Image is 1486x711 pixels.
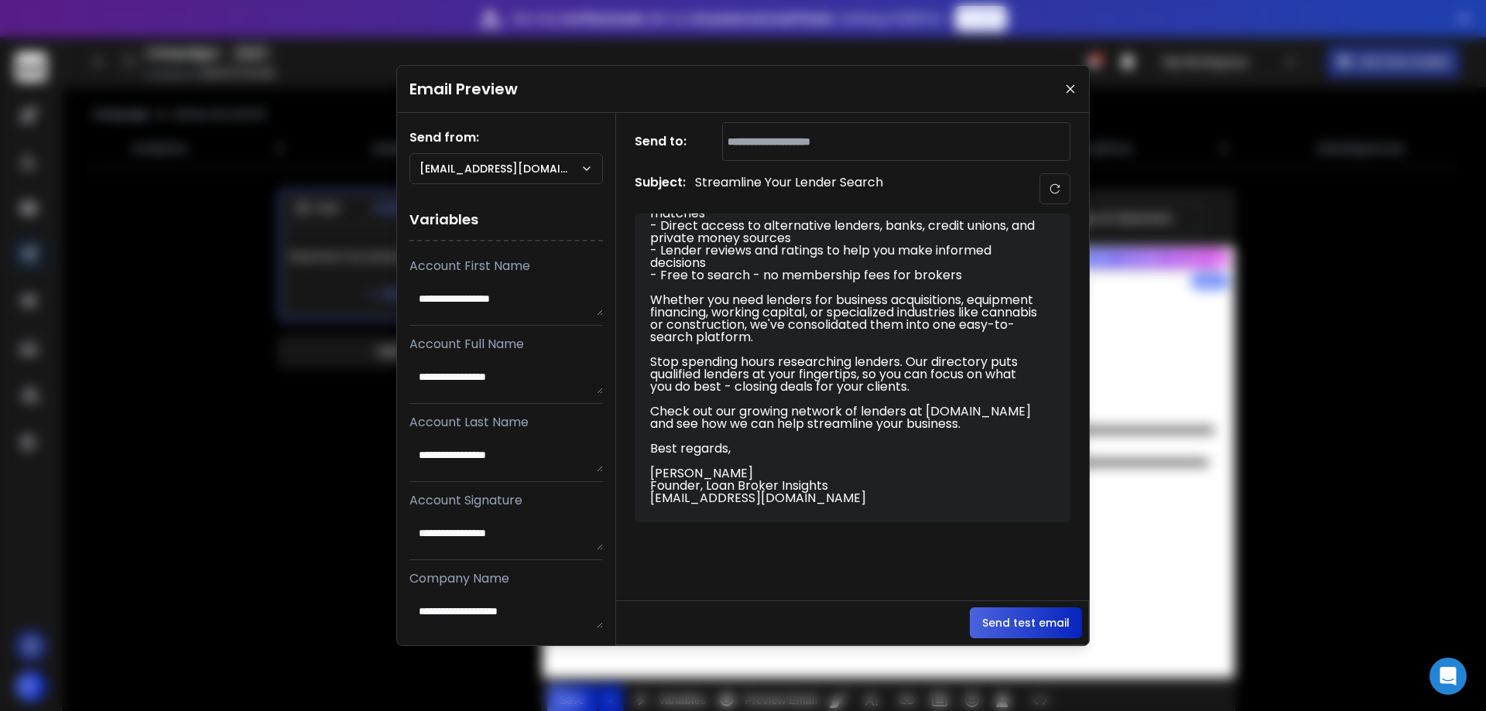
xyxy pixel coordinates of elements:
p: [PERSON_NAME] [650,467,1037,480]
h1: Subject: [635,173,686,204]
p: Account Full Name [409,335,603,354]
button: Send test email [970,607,1082,638]
p: - Free to search - no membership fees for brokers [650,269,1037,282]
h1: Email Preview [409,78,518,100]
p: Stop spending hours researching lenders. Our directory puts qualified lenders at your fingertips,... [650,356,1037,393]
p: Streamline Your Lender Search [695,173,883,204]
h1: Variables [409,200,603,241]
p: Whether you need lenders for business acquisitions, equipment financing, working capital, or spec... [650,294,1037,344]
div: Open Intercom Messenger [1430,658,1467,695]
p: Check out our growing network of lenders at [DOMAIN_NAME] and see how we can help streamline your... [650,405,1037,430]
p: Account Signature [409,491,603,510]
p: [EMAIL_ADDRESS][DOMAIN_NAME] [650,492,1037,504]
p: - Direct access to alternative lenders, banks, credit unions, and private money sources [650,220,1037,244]
p: Company Name [409,569,603,588]
h1: Send to: [635,132,697,151]
p: Account Last Name [409,413,603,432]
p: Account First Name [409,257,603,275]
p: Founder, Loan Broker Insights [650,480,1037,492]
p: - Lender reviews and ratings to help you make informed decisions [650,244,1037,269]
p: [EMAIL_ADDRESS][DOMAIN_NAME] [419,161,580,176]
h1: Send from: [409,128,603,147]
p: Best regards, [650,443,1037,455]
